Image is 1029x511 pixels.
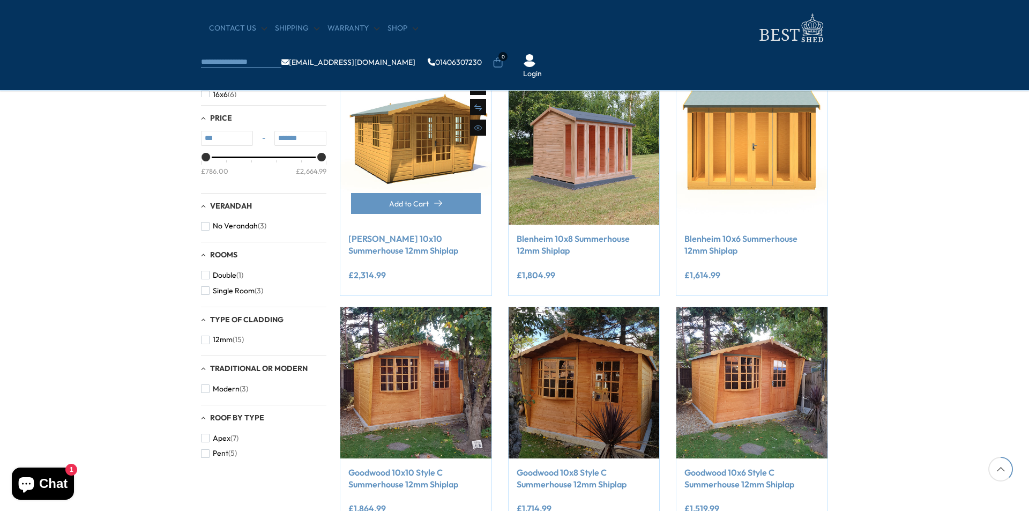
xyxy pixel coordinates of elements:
[753,11,828,46] img: logo
[240,384,248,394] span: (3)
[201,218,266,234] button: No Verandah
[201,431,238,446] button: Apex
[274,131,326,146] input: Max value
[684,233,819,257] a: Blenheim 10x6 Summerhouse 12mm Shiplap
[387,23,418,34] a: Shop
[213,335,233,344] span: 12mm
[327,23,379,34] a: Warranty
[684,271,720,279] ins: £1,614.99
[389,200,429,208] span: Add to Cart
[213,90,228,99] span: 16x6
[210,250,237,260] span: Rooms
[213,286,255,295] span: Single Room
[201,166,228,175] div: £786.00
[209,23,267,34] a: CONTACT US
[281,58,415,66] a: [EMAIL_ADDRESS][DOMAIN_NAME]
[498,52,508,61] span: 0
[296,166,326,175] div: £2,664.99
[523,69,542,79] a: Login
[236,271,243,280] span: (1)
[213,449,228,458] span: Pent
[201,87,236,102] button: 16x6
[213,434,230,443] span: Apex
[201,131,253,146] input: Min value
[428,58,482,66] a: 01406307230
[201,381,248,397] button: Modern
[523,54,536,67] img: User Icon
[213,384,240,394] span: Modern
[201,268,243,283] button: Double
[684,466,819,491] a: Goodwood 10x6 Style C Summerhouse 12mm Shiplap
[517,466,652,491] a: Goodwood 10x8 Style C Summerhouse 12mm Shiplap
[348,233,483,257] a: [PERSON_NAME] 10x10 Summerhouse 12mm Shiplap
[233,335,244,344] span: (15)
[253,133,274,144] span: -
[210,201,252,211] span: Verandah
[213,271,236,280] span: Double
[210,364,308,373] span: Traditional or Modern
[275,23,319,34] a: Shipping
[348,271,386,279] ins: £2,314.99
[230,434,238,443] span: (7)
[210,113,232,123] span: Price
[517,271,555,279] ins: £1,804.99
[228,90,236,99] span: (6)
[228,449,237,458] span: (5)
[348,466,483,491] a: Goodwood 10x10 Style C Summerhouse 12mm Shiplap
[201,283,263,299] button: Single Room
[201,332,244,347] button: 12mm
[210,413,264,423] span: Roof By Type
[351,193,481,214] button: Add to Cart
[201,446,237,461] button: Pent
[210,315,284,324] span: Type of Cladding
[493,57,503,68] a: 0
[213,221,258,231] span: No Verandah
[258,221,266,231] span: (3)
[255,286,263,295] span: (3)
[9,468,77,502] inbox-online-store-chat: Shopify online store chat
[201,157,326,185] div: Price
[517,233,652,257] a: Blenheim 10x8 Summerhouse 12mm Shiplap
